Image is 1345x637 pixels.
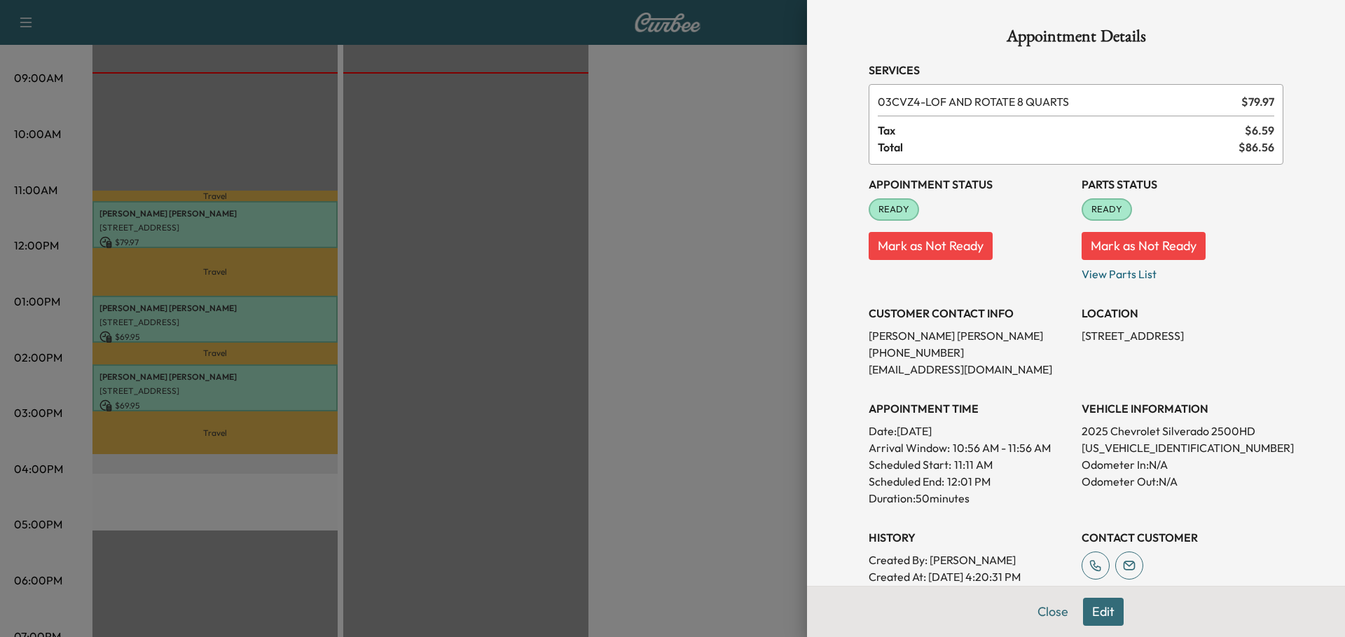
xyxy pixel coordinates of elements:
p: [PHONE_NUMBER] [869,344,1070,361]
p: [STREET_ADDRESS] [1082,327,1283,344]
h3: LOCATION [1082,305,1283,322]
p: Created By : [PERSON_NAME] [869,552,1070,568]
h3: CONTACT CUSTOMER [1082,529,1283,546]
span: LOF AND ROTATE 8 QUARTS [878,93,1236,110]
p: Arrival Window: [869,439,1070,456]
p: View Parts List [1082,260,1283,282]
p: [US_VEHICLE_IDENTIFICATION_NUMBER] [1082,439,1283,456]
span: Tax [878,122,1245,139]
h3: Appointment Status [869,176,1070,193]
span: 10:56 AM - 11:56 AM [953,439,1051,456]
h3: VEHICLE INFORMATION [1082,400,1283,417]
p: Odometer In: N/A [1082,456,1283,473]
button: Close [1028,598,1077,626]
span: $ 6.59 [1245,122,1274,139]
p: Modified By : [PERSON_NAME] [869,585,1070,602]
h3: APPOINTMENT TIME [869,400,1070,417]
p: 12:01 PM [947,473,991,490]
h3: CUSTOMER CONTACT INFO [869,305,1070,322]
span: $ 86.56 [1239,139,1274,156]
p: 2025 Chevrolet Silverado 2500HD [1082,423,1283,439]
span: Total [878,139,1239,156]
p: Created At : [DATE] 4:20:31 PM [869,568,1070,585]
p: Date: [DATE] [869,423,1070,439]
h1: Appointment Details [869,28,1283,50]
span: $ 79.97 [1241,93,1274,110]
p: [PERSON_NAME] [PERSON_NAME] [869,327,1070,344]
button: Edit [1083,598,1124,626]
p: Scheduled End: [869,473,944,490]
h3: Parts Status [1082,176,1283,193]
p: Scheduled Start: [869,456,951,473]
p: Duration: 50 minutes [869,490,1070,507]
p: Odometer Out: N/A [1082,473,1283,490]
button: Mark as Not Ready [1082,232,1206,260]
p: [EMAIL_ADDRESS][DOMAIN_NAME] [869,361,1070,378]
p: 11:11 AM [954,456,993,473]
h3: History [869,529,1070,546]
span: READY [870,203,918,217]
button: Mark as Not Ready [869,232,993,260]
span: READY [1083,203,1131,217]
h3: Services [869,62,1283,78]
